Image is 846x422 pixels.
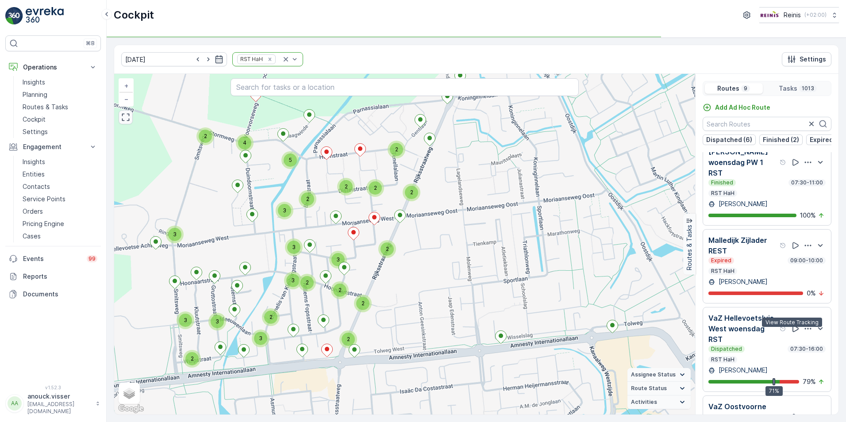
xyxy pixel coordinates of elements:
[19,180,101,193] a: Contacts
[789,345,824,353] p: 07:30-16:00
[27,401,91,415] p: [EMAIL_ADDRESS][DOMAIN_NAME]
[784,11,801,19] p: Reinis
[259,335,262,341] span: 3
[347,336,350,342] span: 2
[19,126,101,138] a: Settings
[23,115,46,124] p: Cockpit
[378,240,396,258] div: 2
[710,257,732,264] p: Expired
[284,272,302,289] div: 3
[366,179,384,197] div: 2
[807,289,816,298] p: 0 %
[196,127,214,145] div: 2
[374,184,377,191] span: 2
[631,371,676,378] span: Assignee Status
[706,135,752,144] p: Dispatched (6)
[19,101,101,113] a: Routes & Tasks
[23,232,41,241] p: Cases
[403,184,420,201] div: 2
[281,151,299,169] div: 5
[114,8,154,22] p: Cockpit
[23,290,97,299] p: Documents
[19,193,101,205] a: Service Points
[23,182,50,191] p: Contacts
[780,414,787,421] div: Help Tooltip Icon
[262,308,280,326] div: 2
[710,179,734,186] p: Finished
[5,58,101,76] button: Operations
[717,84,739,93] p: Routes
[121,52,227,66] input: dd/mm/yyyy
[19,168,101,180] a: Entities
[801,85,815,92] p: 1013
[800,211,816,220] p: 100 %
[26,7,64,25] img: logo_light-DOdMpM7g.png
[710,345,743,353] p: Dispatched
[119,92,133,106] a: Zoom Out
[23,90,47,99] p: Planning
[780,242,787,249] div: Help Tooltip Icon
[800,55,826,64] p: Settings
[23,170,45,179] p: Entities
[183,350,201,368] div: 2
[86,40,95,47] p: ⌘B
[238,55,264,63] div: RST HaH
[306,196,309,202] span: 2
[23,103,68,111] p: Routes & Tasks
[116,403,146,414] a: Open this area in Google Maps (opens a new window)
[762,318,822,327] div: View Route Tracking
[780,325,787,332] div: Help Tooltip Icon
[124,95,129,103] span: −
[5,385,101,390] span: v 1.52.3
[19,218,101,230] a: Pricing Engine
[331,281,349,299] div: 2
[759,7,839,23] button: Reinis(+02:00)
[306,279,309,286] span: 2
[208,313,226,330] div: 3
[252,330,269,347] div: 3
[337,178,355,196] div: 2
[780,159,787,166] div: Help Tooltip Icon
[204,133,207,139] span: 2
[124,82,128,89] span: +
[236,134,254,152] div: 4
[23,78,45,87] p: Insights
[410,189,413,196] span: 2
[23,142,83,151] p: Engagement
[5,268,101,285] a: Reports
[703,117,831,131] input: Search Routes
[191,355,194,362] span: 2
[361,300,365,307] span: 2
[184,317,187,323] span: 3
[285,238,303,256] div: 3
[231,78,579,96] input: Search for tasks or a location
[23,127,48,136] p: Settings
[292,244,296,250] span: 3
[276,202,293,219] div: 3
[395,146,398,153] span: 2
[708,235,778,256] p: Malledijk Zijlader REST
[119,79,133,92] a: Zoom In
[23,219,64,228] p: Pricing Engine
[627,382,691,395] summary: Route Status
[23,63,83,72] p: Operations
[789,257,824,264] p: 09:00-10:00
[759,134,803,145] button: Finished (2)
[5,392,101,415] button: AAanouck.visser[EMAIL_ADDRESS][DOMAIN_NAME]
[289,157,292,163] span: 5
[703,134,756,145] button: Dispatched (6)
[388,141,405,158] div: 2
[23,207,43,216] p: Orders
[715,103,770,112] p: Add Ad Hoc Route
[717,199,768,208] p: [PERSON_NAME]
[215,318,219,325] span: 3
[269,314,273,320] span: 2
[779,84,797,93] p: Tasks
[810,135,842,144] p: Expired (1)
[5,138,101,156] button: Engagement
[338,287,342,293] span: 2
[710,268,735,275] p: RST HaH
[710,356,735,363] p: RST HaH
[299,190,316,208] div: 2
[803,377,816,386] p: 79 %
